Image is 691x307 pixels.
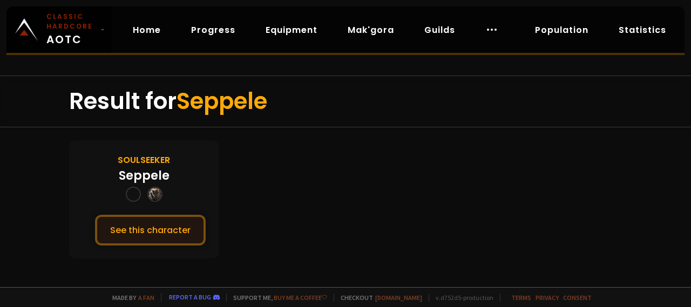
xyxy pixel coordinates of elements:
a: Terms [511,294,531,302]
span: v. d752d5 - production [429,294,493,302]
a: Progress [182,19,244,41]
a: Consent [563,294,592,302]
a: Buy me a coffee [274,294,327,302]
span: Made by [106,294,154,302]
span: Support me, [226,294,327,302]
div: Soulseeker [118,153,170,167]
a: [DOMAIN_NAME] [375,294,422,302]
a: Home [124,19,170,41]
span: AOTC [46,12,96,47]
a: Privacy [536,294,559,302]
a: Equipment [257,19,326,41]
span: Seppele [177,85,267,117]
div: Result for [69,76,622,127]
a: Report a bug [169,293,211,301]
a: a fan [138,294,154,302]
a: Classic HardcoreAOTC [6,6,111,53]
button: See this character [95,215,206,245]
small: Classic Hardcore [46,12,96,31]
a: Guilds [416,19,464,41]
a: Statistics [610,19,675,41]
a: Population [526,19,597,41]
span: Checkout [334,294,422,302]
a: Mak'gora [339,19,403,41]
div: Seppele [119,167,170,185]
